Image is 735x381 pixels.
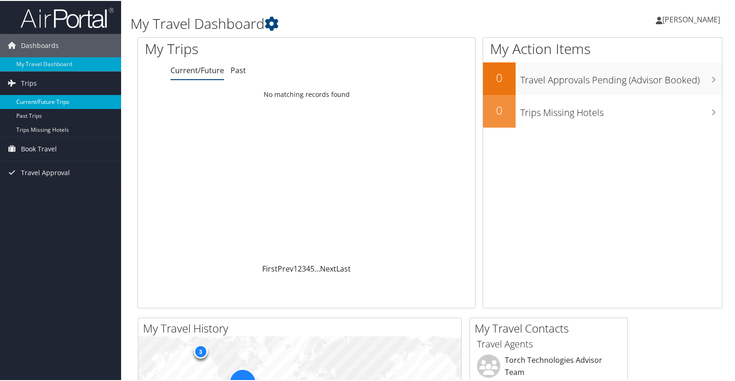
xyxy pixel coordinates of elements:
a: Current/Future [170,64,224,75]
h3: Travel Approvals Pending (Advisor Booked) [520,68,722,86]
a: 0Travel Approvals Pending (Advisor Booked) [483,61,722,94]
span: Trips [21,71,37,94]
a: 4 [306,263,310,273]
a: Last [336,263,351,273]
h3: Trips Missing Hotels [520,101,722,118]
h1: My Travel Dashboard [130,13,530,33]
a: Next [320,263,336,273]
a: 1 [293,263,298,273]
h1: My Action Items [483,38,722,58]
h2: My Travel Contacts [475,320,627,335]
a: 5 [310,263,314,273]
h2: 0 [483,102,516,117]
h2: My Travel History [143,320,461,335]
a: First [262,263,278,273]
h3: Travel Agents [477,337,620,350]
a: 0Trips Missing Hotels [483,94,722,127]
span: Travel Approval [21,160,70,184]
a: 3 [302,263,306,273]
span: [PERSON_NAME] [662,14,720,24]
span: … [314,263,320,273]
div: 3 [193,344,207,358]
a: 2 [298,263,302,273]
span: Dashboards [21,33,59,56]
a: [PERSON_NAME] [656,5,729,33]
a: Past [231,64,246,75]
img: airportal-logo.png [20,6,114,28]
h2: 0 [483,69,516,85]
a: Prev [278,263,293,273]
h1: My Trips [145,38,328,58]
span: Book Travel [21,136,57,160]
td: No matching records found [138,85,475,102]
